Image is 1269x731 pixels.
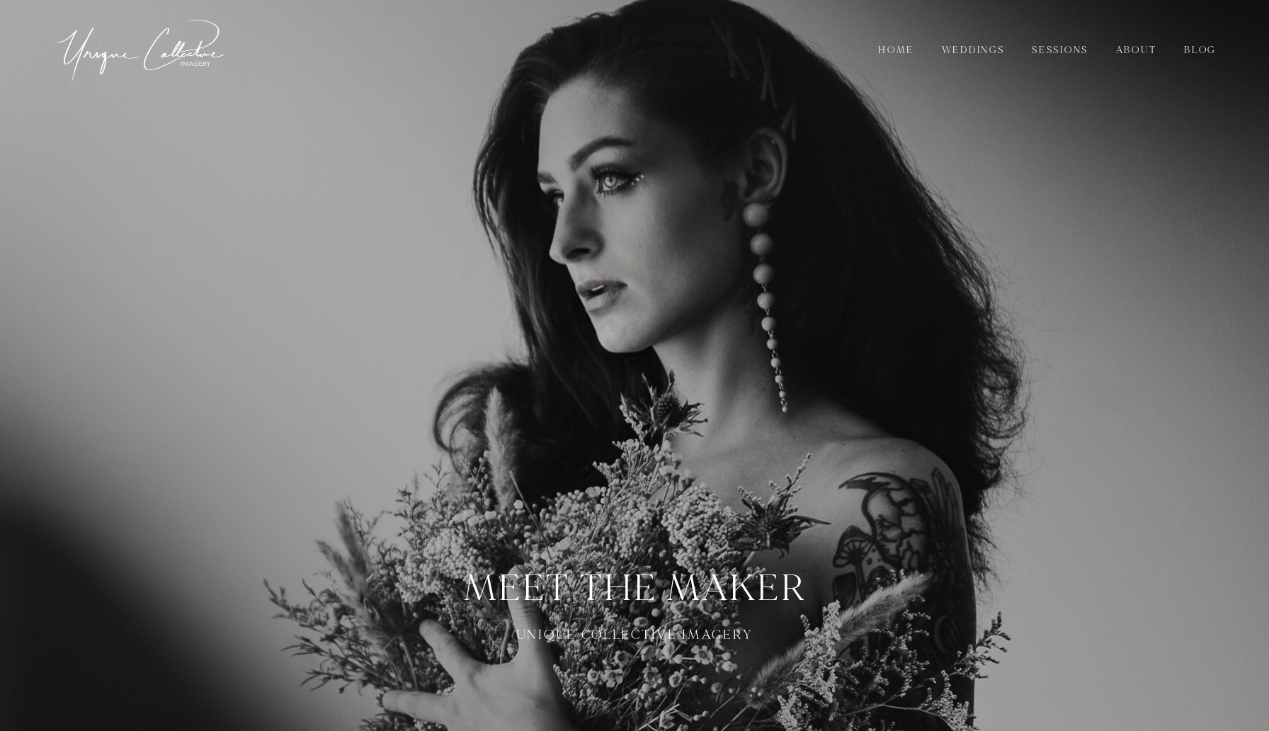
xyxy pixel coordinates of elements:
a: Home [868,42,925,58]
a: About [1105,42,1166,58]
a: Blog [1174,42,1227,58]
p: unique collective imagery [326,626,943,644]
span: maker [666,565,806,613]
span: meet [463,565,570,613]
span: the [579,565,658,613]
a: Sessions [1022,42,1099,58]
a: Weddings [931,42,1015,58]
img: Unique Collective Imagery [53,11,230,88]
